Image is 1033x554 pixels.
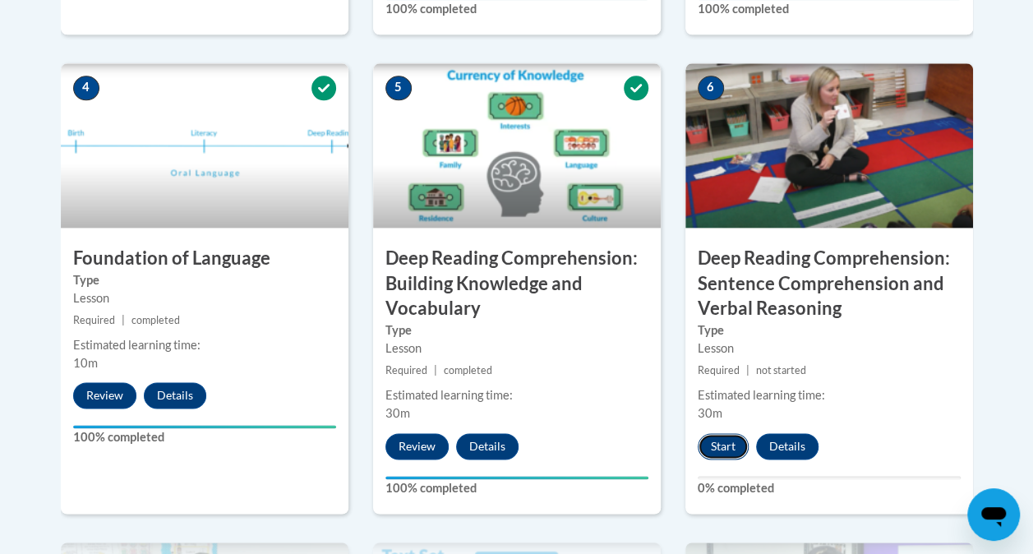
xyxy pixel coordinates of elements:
[967,488,1020,541] iframe: Button to launch messaging window
[385,76,412,100] span: 5
[698,406,722,420] span: 30m
[385,386,648,404] div: Estimated learning time:
[131,314,180,326] span: completed
[756,433,819,459] button: Details
[385,364,427,376] span: Required
[122,314,125,326] span: |
[685,63,973,228] img: Course Image
[698,386,961,404] div: Estimated learning time:
[434,364,437,376] span: |
[756,364,806,376] span: not started
[144,382,206,409] button: Details
[698,76,724,100] span: 6
[385,406,410,420] span: 30m
[444,364,492,376] span: completed
[61,246,348,271] h3: Foundation of Language
[698,364,740,376] span: Required
[61,63,348,228] img: Course Image
[73,289,336,307] div: Lesson
[746,364,749,376] span: |
[698,433,749,459] button: Start
[456,433,519,459] button: Details
[385,321,648,339] label: Type
[373,63,661,228] img: Course Image
[73,356,98,370] span: 10m
[73,336,336,354] div: Estimated learning time:
[385,339,648,358] div: Lesson
[73,425,336,428] div: Your progress
[698,479,961,497] label: 0% completed
[685,246,973,321] h3: Deep Reading Comprehension: Sentence Comprehension and Verbal Reasoning
[73,428,336,446] label: 100% completed
[73,271,336,289] label: Type
[385,479,648,497] label: 100% completed
[698,321,961,339] label: Type
[73,382,136,409] button: Review
[73,76,99,100] span: 4
[385,433,449,459] button: Review
[385,476,648,479] div: Your progress
[373,246,661,321] h3: Deep Reading Comprehension: Building Knowledge and Vocabulary
[73,314,115,326] span: Required
[698,339,961,358] div: Lesson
